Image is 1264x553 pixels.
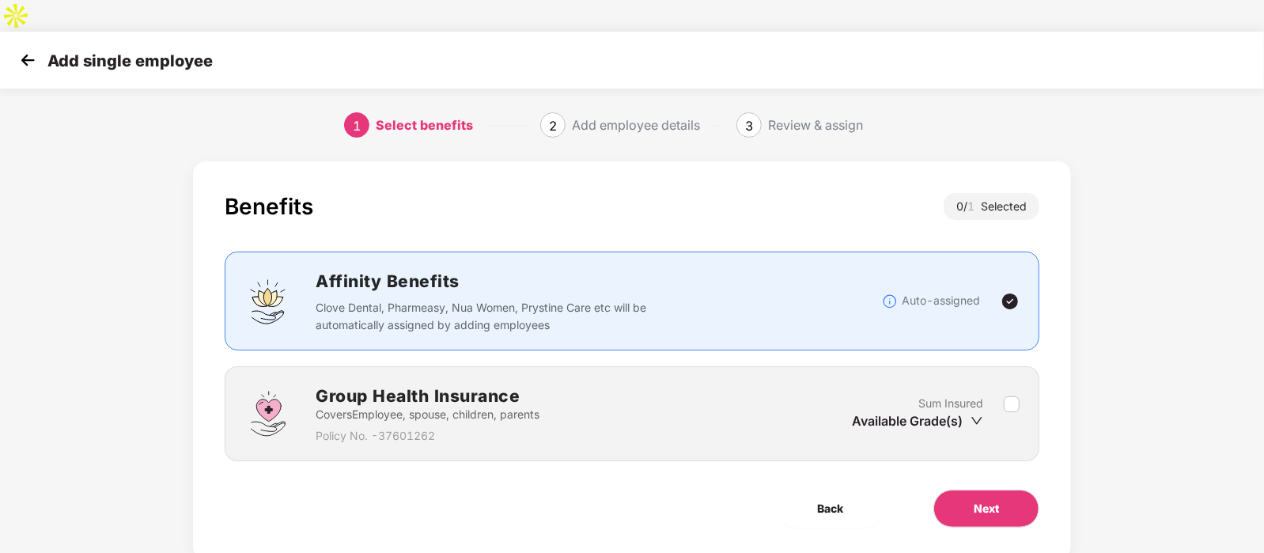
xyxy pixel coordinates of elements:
[316,268,882,294] h2: Affinity Benefits
[944,193,1039,220] div: 0 / Selected
[549,118,557,134] span: 2
[376,112,473,138] div: Select benefits
[971,415,983,427] span: down
[47,51,213,70] p: Add single employee
[572,112,700,138] div: Add employee details
[974,500,999,517] span: Next
[852,412,983,430] div: Available Grade(s)
[16,48,40,72] img: svg+xml;base64,PHN2ZyB4bWxucz0iaHR0cDovL3d3dy53My5vcmcvMjAwMC9zdmciIHdpZHRoPSIzMCIgaGVpZ2h0PSIzMC...
[316,299,655,334] p: Clove Dental, Pharmeasy, Nua Women, Prystine Care etc will be automatically assigned by adding em...
[316,406,539,423] p: Covers Employee, spouse, children, parents
[768,112,863,138] div: Review & assign
[817,500,843,517] span: Back
[967,199,981,213] span: 1
[882,294,898,309] img: svg+xml;base64,PHN2ZyBpZD0iSW5mb18tXzMyeDMyIiBkYXRhLW5hbWU9IkluZm8gLSAzMngzMiIgeG1sbnM9Imh0dHA6Ly...
[244,278,292,325] img: svg+xml;base64,PHN2ZyBpZD0iQWZmaW5pdHlfQmVuZWZpdHMiIGRhdGEtbmFtZT0iQWZmaW5pdHkgQmVuZWZpdHMiIHhtbG...
[745,118,753,134] span: 3
[902,292,980,309] p: Auto-assigned
[353,118,361,134] span: 1
[918,395,983,412] p: Sum Insured
[316,383,539,409] h2: Group Health Insurance
[225,193,313,220] div: Benefits
[244,390,292,437] img: svg+xml;base64,PHN2ZyBpZD0iR3JvdXBfSGVhbHRoX0luc3VyYW5jZSIgZGF0YS1uYW1lPSJHcm91cCBIZWFsdGggSW5zdX...
[316,427,539,445] p: Policy No. - 37601262
[778,490,883,528] button: Back
[933,490,1039,528] button: Next
[1001,292,1020,311] img: svg+xml;base64,PHN2ZyBpZD0iVGljay0yNHgyNCIgeG1sbnM9Imh0dHA6Ly93d3cudzMub3JnLzIwMDAvc3ZnIiB3aWR0aD...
